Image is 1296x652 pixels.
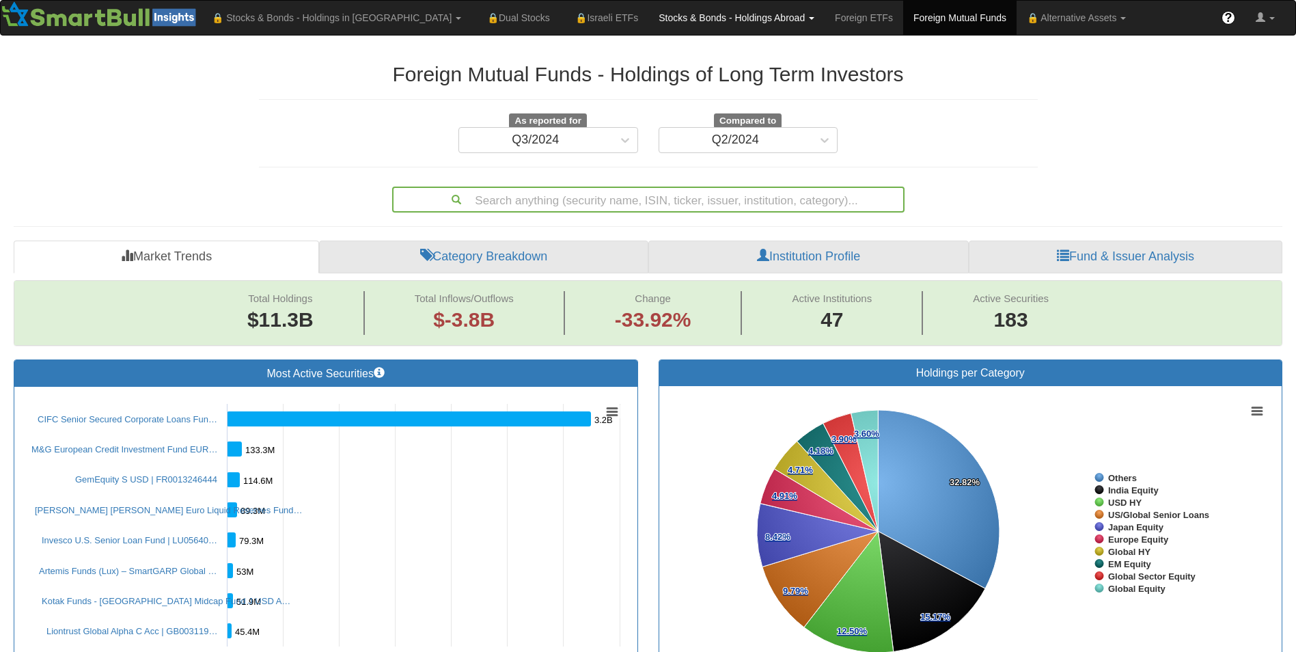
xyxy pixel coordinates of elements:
[1211,1,1245,35] a: ?
[235,627,260,637] tspan: 45.4M
[1108,534,1169,545] tspan: Europe Equity
[594,415,613,425] tspan: 3.2B
[714,113,782,128] span: Compared to
[1,1,202,28] img: Smartbull
[772,491,797,501] tspan: 4.91%
[1108,559,1152,569] tspan: EM Equity
[973,293,1049,304] span: Active Securities
[1108,522,1164,532] tspan: Japan Equity
[712,133,759,147] div: Q2/2024
[1108,584,1166,594] tspan: Global Equity
[245,445,275,455] tspan: 133.3M
[1225,11,1232,25] span: ?
[615,305,691,335] span: -33.92%
[512,133,559,147] div: Q3/2024
[903,1,1017,35] a: Foreign Mutual Funds
[788,465,813,475] tspan: 4.71%
[14,241,319,273] a: Market Trends
[259,63,1038,85] h2: Foreign Mutual Funds - Holdings of Long Term Investors
[1108,547,1150,557] tspan: Global HY
[1108,473,1137,483] tspan: Others
[825,1,903,35] a: Foreign ETFs
[509,113,587,128] span: As reported for
[635,293,671,304] span: Change
[648,241,969,273] a: Institution Profile
[1108,571,1196,582] tspan: Global Sector Equity
[247,308,314,331] span: $11.3B
[792,305,872,335] span: 47
[765,532,790,542] tspan: 8.42%
[38,414,217,424] a: CIFC Senior Secured Corporate Loans Fun…
[808,446,833,456] tspan: 4.18%
[831,434,857,444] tspan: 3.90%
[973,305,1049,335] span: 183
[648,1,825,35] a: Stocks & Bonds - Holdings Abroad
[1108,498,1142,508] tspan: USD HY
[42,535,217,545] a: Invesco U.S. Senior Loan Fund | LU05640…
[854,429,879,439] tspan: 3.60%
[1108,485,1159,495] tspan: India Equity
[1017,1,1136,35] a: 🔒 Alternative Assets
[202,1,471,35] a: 🔒 Stocks & Bonds - Holdings in [GEOGRAPHIC_DATA]
[415,293,514,304] span: Total Inflows/Outflows
[31,444,217,454] a: M&G European Credit Investment Fund EUR…
[248,293,312,304] span: Total Holdings
[920,612,951,622] tspan: 15.17%
[46,626,218,636] a: Liontrust Global Alpha C Acc | GB003119…
[1108,510,1209,520] tspan: US/Global Senior Loans
[394,188,903,211] div: Search anything (security name, ISIN, ticker, issuer, institution, category)...
[239,536,264,546] tspan: 79.3M
[75,474,217,485] a: GemEquity S USD | FR0013246444
[950,477,980,487] tspan: 32.82%
[319,241,648,273] a: Category Breakdown
[471,1,560,35] a: 🔒Dual Stocks
[42,596,290,606] a: Kotak Funds - [GEOGRAPHIC_DATA] Midcap Fund J USD A…
[35,505,303,515] a: [PERSON_NAME] [PERSON_NAME] Euro Liquid Reserves Fund…
[670,367,1272,379] h3: Holdings per Category
[560,1,648,35] a: 🔒Israeli ETFs
[433,308,495,331] span: $-3.8B
[792,293,872,304] span: Active Institutions
[39,566,217,576] a: Artemis Funds (Lux) – SmartGARP Global …
[969,241,1282,273] a: Fund & Issuer Analysis
[837,626,868,636] tspan: 12.50%
[236,567,253,577] tspan: 53M
[783,586,808,596] tspan: 9.79%
[243,476,273,486] tspan: 114.6M
[25,367,627,380] h3: Most Active Securities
